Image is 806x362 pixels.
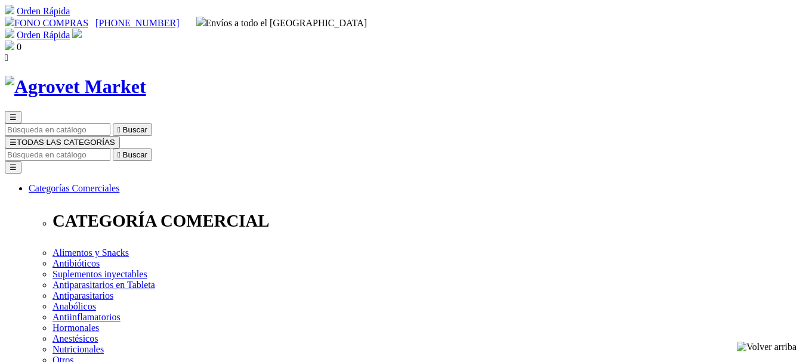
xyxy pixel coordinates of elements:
[5,123,110,136] input: Buscar
[53,247,129,258] a: Alimentos y Snacks
[123,150,147,159] span: Buscar
[95,18,179,28] a: [PHONE_NUMBER]
[53,344,104,354] a: Nutricionales
[113,123,152,136] button:  Buscar
[10,138,17,147] span: ☰
[53,280,155,290] a: Antiparasitarios en Tableta
[53,301,96,311] a: Anabólicos
[123,125,147,134] span: Buscar
[118,125,121,134] i: 
[17,30,70,40] a: Orden Rápida
[53,269,147,279] a: Suplementos inyectables
[53,211,801,231] p: CATEGORÍA COMERCIAL
[17,42,21,52] span: 0
[118,150,121,159] i: 
[53,258,100,268] a: Antibióticos
[53,290,113,301] a: Antiparasitarios
[737,342,796,352] img: Volver arriba
[72,30,82,40] a: Acceda a su cuenta de cliente
[5,161,21,174] button: ☰
[5,148,110,161] input: Buscar
[5,76,146,98] img: Agrovet Market
[5,111,21,123] button: ☰
[196,17,206,26] img: delivery-truck.svg
[5,18,88,28] a: FONO COMPRAS
[5,17,14,26] img: phone.svg
[10,113,17,122] span: ☰
[196,18,368,28] span: Envíos a todo el [GEOGRAPHIC_DATA]
[53,333,98,344] a: Anestésicos
[72,29,82,38] img: user.svg
[5,5,14,14] img: shopping-cart.svg
[53,323,99,333] a: Hormonales
[5,136,120,148] button: ☰TODAS LAS CATEGORÍAS
[5,52,8,63] i: 
[29,183,119,193] a: Categorías Comerciales
[5,29,14,38] img: shopping-cart.svg
[113,148,152,161] button:  Buscar
[17,6,70,16] a: Orden Rápida
[53,312,121,322] a: Antiinflamatorios
[5,41,14,50] img: shopping-bag.svg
